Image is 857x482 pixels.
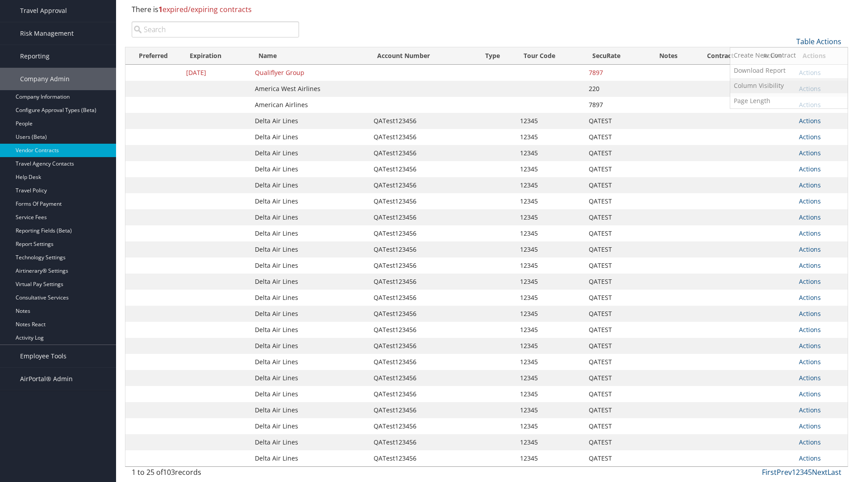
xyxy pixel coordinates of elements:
span: AirPortal® Admin [20,368,73,390]
span: Employee Tools [20,345,67,367]
span: Reporting [20,45,50,67]
a: Page Length [730,93,848,108]
a: Create New Contract [730,48,848,63]
a: Download Report [730,63,848,78]
span: Risk Management [20,22,74,45]
a: Column Visibility [730,78,848,93]
span: Company Admin [20,68,70,90]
